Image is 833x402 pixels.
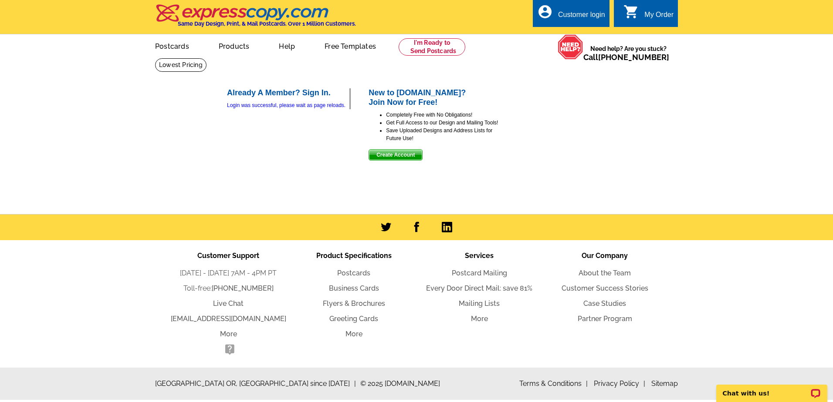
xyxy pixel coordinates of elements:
[558,34,583,60] img: help
[329,284,379,292] a: Business Cards
[311,35,390,56] a: Free Templates
[329,315,378,323] a: Greeting Cards
[369,88,499,107] h2: New to [DOMAIN_NAME]? Join Now for Free!
[578,315,632,323] a: Partner Program
[583,299,626,308] a: Case Studies
[197,251,259,260] span: Customer Support
[459,299,500,308] a: Mailing Lists
[519,379,588,388] a: Terms & Conditions
[166,283,291,294] li: Toll-free:
[155,379,356,389] span: [GEOGRAPHIC_DATA] OR, [GEOGRAPHIC_DATA] since [DATE]
[583,44,674,62] span: Need help? Are you stuck?
[316,251,392,260] span: Product Specifications
[386,111,499,119] li: Completely Free with No Obligations!
[594,379,645,388] a: Privacy Policy
[465,251,494,260] span: Services
[537,4,553,20] i: account_circle
[337,269,370,277] a: Postcards
[582,251,628,260] span: Our Company
[623,10,674,20] a: shopping_cart My Order
[558,11,605,23] div: Customer login
[345,330,362,338] a: More
[711,375,833,402] iframe: LiveChat chat widget
[471,315,488,323] a: More
[178,20,356,27] h4: Same Day Design, Print, & Mail Postcards. Over 1 Million Customers.
[369,149,423,161] button: Create Account
[265,35,309,56] a: Help
[386,127,499,142] li: Save Uploaded Designs and Address Lists for Future Use!
[598,53,669,62] a: [PHONE_NUMBER]
[623,4,639,20] i: shopping_cart
[205,35,264,56] a: Products
[166,268,291,278] li: [DATE] - [DATE] 7AM - 4PM PT
[227,101,349,109] div: Login was successful, please wait as page reloads.
[386,119,499,127] li: Get Full Access to our Design and Mailing Tools!
[171,315,286,323] a: [EMAIL_ADDRESS][DOMAIN_NAME]
[562,284,648,292] a: Customer Success Stories
[227,88,349,98] h2: Already A Member? Sign In.
[644,11,674,23] div: My Order
[583,53,669,62] span: Call
[213,299,244,308] a: Live Chat
[360,379,440,389] span: © 2025 [DOMAIN_NAME]
[537,10,605,20] a: account_circle Customer login
[452,269,507,277] a: Postcard Mailing
[651,379,678,388] a: Sitemap
[220,330,237,338] a: More
[141,35,203,56] a: Postcards
[369,150,422,160] span: Create Account
[155,10,356,27] a: Same Day Design, Print, & Mail Postcards. Over 1 Million Customers.
[426,284,532,292] a: Every Door Direct Mail: save 81%
[323,299,385,308] a: Flyers & Brochures
[579,269,631,277] a: About the Team
[212,284,274,292] a: [PHONE_NUMBER]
